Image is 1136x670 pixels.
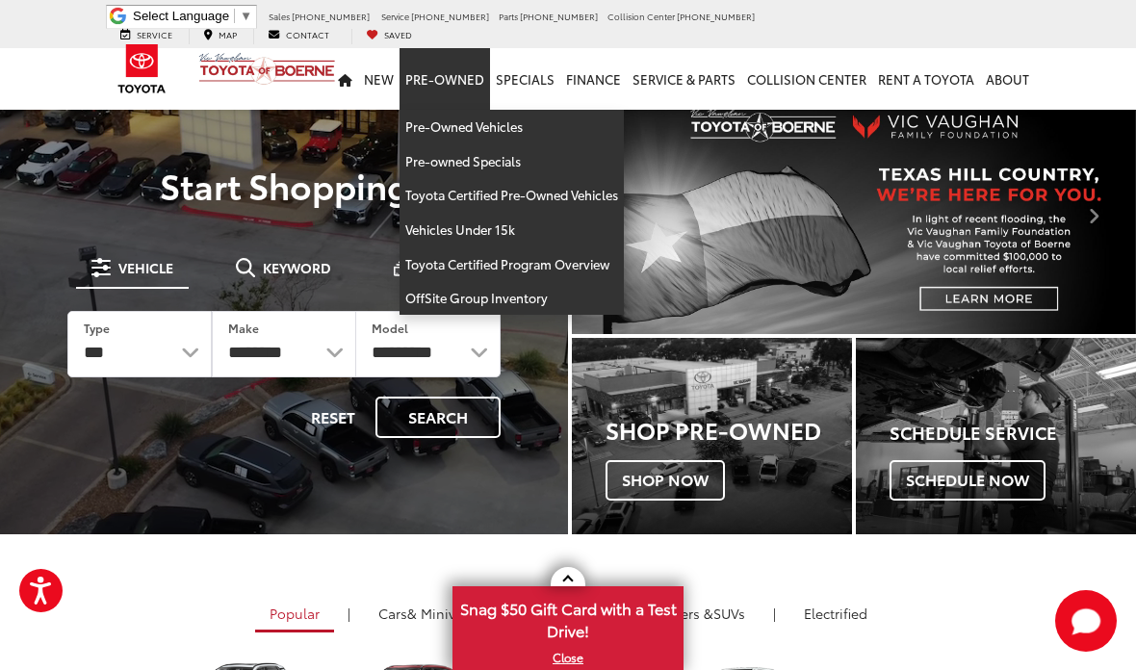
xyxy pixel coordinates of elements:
section: Carousel section with vehicle pictures - may contain disclaimers. [572,96,1136,334]
a: Contact [253,29,344,44]
a: Cars [364,597,486,630]
div: Toyota [856,338,1136,534]
span: Select Language [133,9,229,23]
a: Collision Center [741,48,872,110]
div: carousel slide number 2 of 2 [572,96,1136,334]
img: Vic Vaughan Toyota of Boerne [198,52,336,86]
a: Pre-Owned [400,48,490,110]
label: Type [84,320,110,336]
span: & Minivan [407,604,472,623]
h3: Shop Pre-Owned [606,417,852,442]
span: Shop Now [606,460,725,501]
a: Electrified [789,597,882,630]
a: Specials [490,48,560,110]
a: Finance [560,48,627,110]
a: Map [189,29,251,44]
span: Service [381,10,409,22]
a: Service [106,29,187,44]
span: Sales [269,10,290,22]
div: Toyota [572,338,852,534]
a: My Saved Vehicles [351,29,426,44]
a: Rent a Toyota [872,48,980,110]
span: ▼ [240,9,252,23]
span: Map [219,28,237,40]
span: [PHONE_NUMBER] [677,10,755,22]
button: Search [375,397,501,438]
button: Reset [295,397,372,438]
a: Service & Parts: Opens in a new tab [627,48,741,110]
a: SUVs [614,597,760,630]
span: Keyword [263,261,331,274]
a: Popular [255,597,334,632]
img: Disaster Relief in Texas [572,96,1136,334]
span: Collision Center [607,10,675,22]
span: Parts [499,10,518,22]
span: Schedule Now [890,460,1046,501]
span: Snag $50 Gift Card with a Test Drive! [454,588,682,647]
a: Pre-owned Specials [400,144,624,179]
button: Click to view next picture. [1051,135,1136,296]
span: ​ [234,9,235,23]
span: Contact [286,28,329,40]
a: Toyota Certified Program Overview [400,247,624,282]
span: Service [137,28,172,40]
span: [PHONE_NUMBER] [411,10,489,22]
label: Make [228,320,259,336]
span: Saved [384,28,412,40]
a: About [980,48,1035,110]
button: Toggle Chat Window [1055,590,1117,652]
p: Start Shopping [40,166,528,204]
a: New [358,48,400,110]
a: OffSite Group Inventory [400,281,624,315]
span: Vehicle [118,261,173,274]
li: | [343,604,355,623]
a: Schedule Service Schedule Now [856,338,1136,534]
span: [PHONE_NUMBER] [292,10,370,22]
li: | [768,604,781,623]
a: Home [332,48,358,110]
svg: Start Chat [1055,590,1117,652]
a: Pre-Owned Vehicles [400,110,624,144]
h4: Schedule Service [890,424,1136,443]
a: Shop Pre-Owned Shop Now [572,338,852,534]
span: [PHONE_NUMBER] [520,10,598,22]
a: Vehicles Under 15k [400,213,624,247]
label: Model [372,320,408,336]
a: Select Language​ [133,9,252,23]
img: Toyota [106,38,178,100]
a: Toyota Certified Pre-Owned Vehicles [400,178,624,213]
